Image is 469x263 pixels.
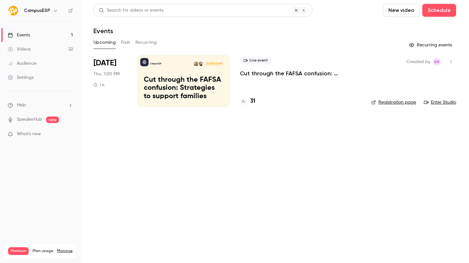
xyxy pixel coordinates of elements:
[33,249,53,254] span: Plan usage
[93,55,127,107] div: Oct 16 Thu, 1:00 PM (America/New York)
[17,116,42,123] a: SpeakerHub
[424,99,456,106] a: Enter Studio
[57,249,73,254] a: Manage
[135,37,157,48] button: Recurring
[8,32,30,38] div: Events
[406,40,456,50] button: Recurring events
[371,99,416,106] a: Registration page
[406,58,430,66] span: Created by
[433,58,441,66] span: Stephanie Robinson
[422,4,456,17] button: Schedule
[144,76,223,101] p: Cut through the FAFSA confusion: Strategies to support families
[240,70,361,77] a: Cut through the FAFSA confusion: Strategies to support families
[240,57,272,64] span: Live event
[121,37,130,48] button: Past
[17,131,41,137] span: What's new
[93,71,120,77] span: Thu, 1:00 PM
[8,247,29,255] span: Premium
[46,117,59,123] span: new
[93,82,104,88] div: 1 h
[383,4,420,17] button: New video
[93,37,116,48] button: Upcoming
[205,61,223,66] span: [DATE] 1:00 PM
[8,60,36,67] div: Audience
[199,61,203,66] img: Melissa Greiner
[93,58,116,68] span: [DATE]
[17,102,26,108] span: Help
[8,46,31,52] div: Videos
[138,55,230,107] a: Cut through the FAFSA confusion: Strategies to support familiesCampusESPMelissa GreinerMelanie Mu...
[250,97,255,106] h4: 31
[434,58,439,66] span: SR
[99,7,163,14] div: Search for videos or events
[150,62,161,65] p: CampusESP
[240,97,255,106] a: 31
[65,131,73,137] iframe: Noticeable Trigger
[93,27,113,35] h1: Events
[8,5,18,16] img: CampusESP
[8,74,34,81] div: Settings
[194,61,198,66] img: Melanie Muenzer
[8,102,73,108] li: help-dropdown-opener
[24,7,50,14] h6: CampusESP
